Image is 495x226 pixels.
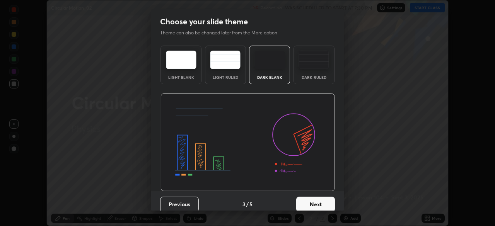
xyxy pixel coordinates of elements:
img: lightRuledTheme.5fabf969.svg [210,51,241,69]
div: Light Ruled [210,75,241,79]
p: Theme can also be changed later from the More option [160,29,285,36]
button: Previous [160,197,199,212]
h4: / [246,200,249,208]
h4: 5 [249,200,253,208]
img: lightTheme.e5ed3b09.svg [166,51,196,69]
div: Dark Blank [254,75,285,79]
h4: 3 [242,200,246,208]
h2: Choose your slide theme [160,17,248,27]
img: darkRuledTheme.de295e13.svg [299,51,329,69]
img: darkTheme.f0cc69e5.svg [254,51,285,69]
img: darkThemeBanner.d06ce4a2.svg [160,93,335,192]
div: Light Blank [166,75,196,79]
button: Next [296,197,335,212]
div: Dark Ruled [299,75,329,79]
